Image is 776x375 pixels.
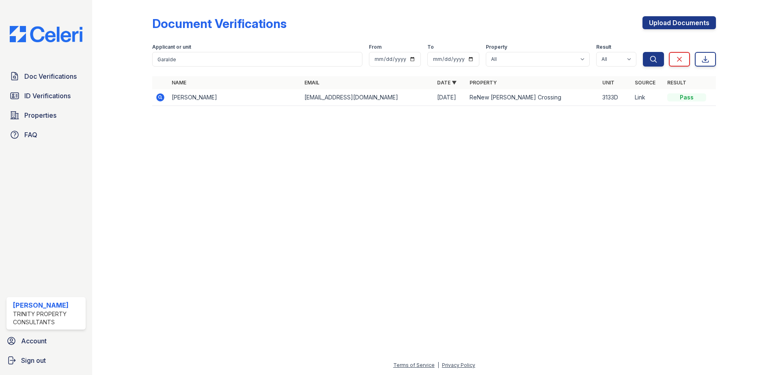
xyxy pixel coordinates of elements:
span: Properties [24,110,56,120]
a: Name [172,80,186,86]
span: Sign out [21,356,46,365]
td: [EMAIL_ADDRESS][DOMAIN_NAME] [301,89,434,106]
a: Terms of Service [393,362,435,368]
a: Upload Documents [642,16,716,29]
label: From [369,44,382,50]
span: FAQ [24,130,37,140]
a: Doc Verifications [6,68,86,84]
span: Account [21,336,47,346]
a: Result [667,80,686,86]
td: [PERSON_NAME] [168,89,301,106]
td: Link [632,89,664,106]
div: [PERSON_NAME] [13,300,82,310]
a: Properties [6,107,86,123]
a: Sign out [3,352,89,369]
label: Property [486,44,507,50]
div: Trinity Property Consultants [13,310,82,326]
div: Pass [667,93,706,101]
a: Email [304,80,319,86]
label: Result [596,44,611,50]
a: Account [3,333,89,349]
td: [DATE] [434,89,466,106]
a: Property [470,80,497,86]
label: Applicant or unit [152,44,191,50]
span: ID Verifications [24,91,71,101]
a: FAQ [6,127,86,143]
img: CE_Logo_Blue-a8612792a0a2168367f1c8372b55b34899dd931a85d93a1a3d3e32e68fde9ad4.png [3,26,89,42]
a: Unit [602,80,614,86]
div: Document Verifications [152,16,287,31]
td: 3133D [599,89,632,106]
a: Privacy Policy [442,362,475,368]
span: Doc Verifications [24,71,77,81]
input: Search by name, email, or unit number [152,52,362,67]
label: To [427,44,434,50]
a: Date ▼ [437,80,457,86]
a: Source [635,80,655,86]
td: ReNew [PERSON_NAME] Crossing [466,89,599,106]
div: | [438,362,439,368]
a: ID Verifications [6,88,86,104]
